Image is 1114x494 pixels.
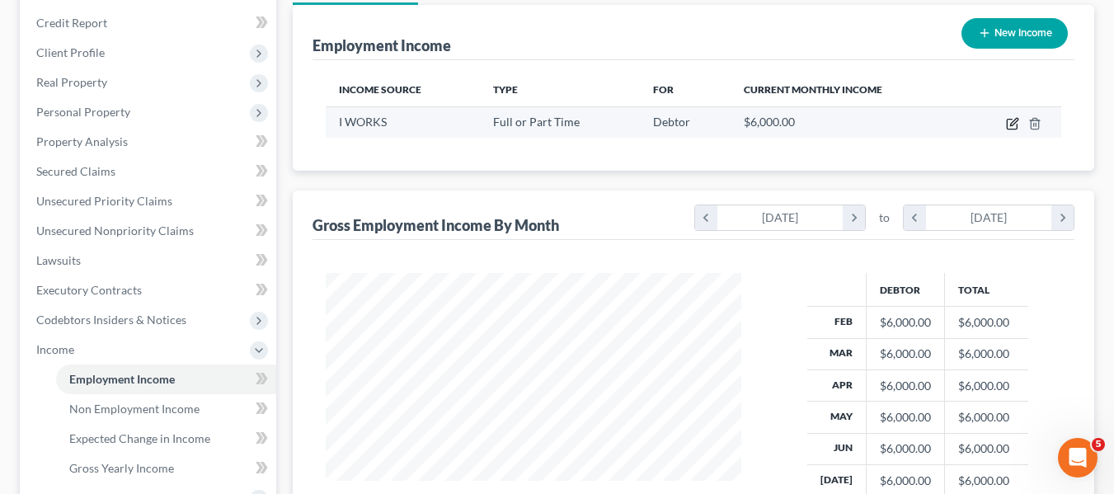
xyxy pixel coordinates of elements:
[880,409,931,426] div: $6,000.00
[36,253,81,267] span: Lawsuits
[69,372,175,386] span: Employment Income
[56,424,276,454] a: Expected Change in Income
[23,186,276,216] a: Unsecured Priority Claims
[23,127,276,157] a: Property Analysis
[36,16,107,30] span: Credit Report
[1058,438,1098,478] iframe: Intercom live chat
[339,83,421,96] span: Income Source
[56,454,276,483] a: Gross Yearly Income
[56,394,276,424] a: Non Employment Income
[653,83,674,96] span: For
[843,205,865,230] i: chevron_right
[880,346,931,362] div: $6,000.00
[1051,205,1074,230] i: chevron_right
[807,369,867,401] th: Apr
[717,205,844,230] div: [DATE]
[744,83,882,96] span: Current Monthly Income
[880,440,931,457] div: $6,000.00
[23,8,276,38] a: Credit Report
[880,473,931,489] div: $6,000.00
[807,307,867,338] th: Feb
[744,115,795,129] span: $6,000.00
[23,157,276,186] a: Secured Claims
[1092,438,1105,451] span: 5
[695,205,717,230] i: chevron_left
[23,246,276,275] a: Lawsuits
[69,402,200,416] span: Non Employment Income
[807,338,867,369] th: Mar
[36,194,172,208] span: Unsecured Priority Claims
[313,215,559,235] div: Gross Employment Income By Month
[36,105,130,119] span: Personal Property
[879,209,890,226] span: to
[493,83,518,96] span: Type
[23,275,276,305] a: Executory Contracts
[36,342,74,356] span: Income
[944,433,1028,464] td: $6,000.00
[944,402,1028,433] td: $6,000.00
[36,45,105,59] span: Client Profile
[36,134,128,148] span: Property Analysis
[653,115,690,129] span: Debtor
[944,338,1028,369] td: $6,000.00
[866,273,944,306] th: Debtor
[944,273,1028,306] th: Total
[36,164,115,178] span: Secured Claims
[926,205,1052,230] div: [DATE]
[807,433,867,464] th: Jun
[36,223,194,238] span: Unsecured Nonpriority Claims
[36,283,142,297] span: Executory Contracts
[961,18,1068,49] button: New Income
[807,402,867,433] th: May
[36,75,107,89] span: Real Property
[69,431,210,445] span: Expected Change in Income
[313,35,451,55] div: Employment Income
[904,205,926,230] i: chevron_left
[56,365,276,394] a: Employment Income
[880,314,931,331] div: $6,000.00
[36,313,186,327] span: Codebtors Insiders & Notices
[944,307,1028,338] td: $6,000.00
[23,216,276,246] a: Unsecured Nonpriority Claims
[944,369,1028,401] td: $6,000.00
[493,115,580,129] span: Full or Part Time
[339,115,387,129] span: I WORKS
[69,461,174,475] span: Gross Yearly Income
[880,378,931,394] div: $6,000.00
